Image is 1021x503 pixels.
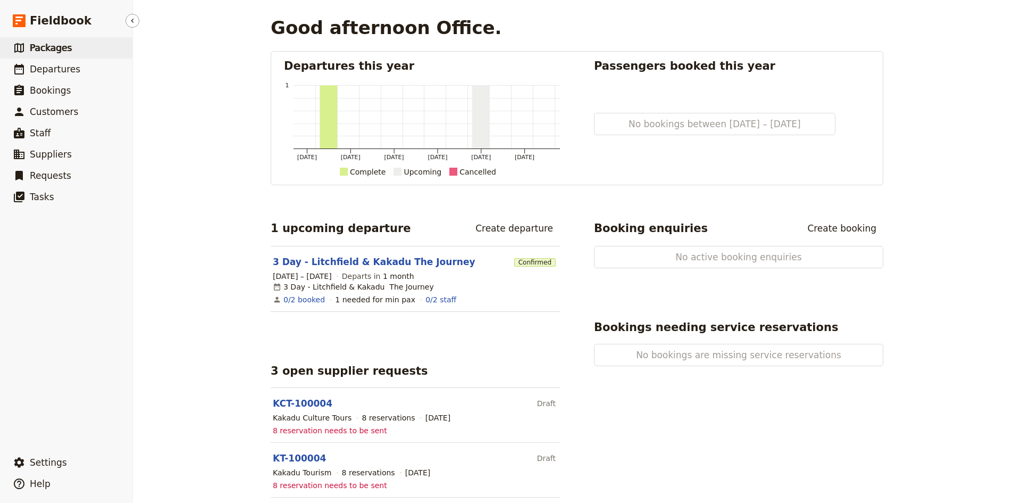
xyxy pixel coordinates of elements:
span: [DATE] [405,467,430,478]
div: Complete [350,166,386,178]
h2: Departures this year [284,58,560,74]
a: Create departure [468,219,560,237]
span: Confirmed [514,258,556,267]
span: Settings [30,457,67,468]
span: 8 reservation needs to be sent [273,425,387,436]
h2: 3 open supplier requests [271,363,428,379]
span: Tasks [30,192,54,202]
span: No active booking enquiries [629,251,849,263]
tspan: [DATE] [428,154,447,161]
span: 8 reservation needs to be sent [273,480,387,491]
tspan: 1 [286,82,289,89]
span: Departs in [342,271,414,282]
span: Customers [30,106,78,117]
a: 3 Day - Litchfield & Kakadu The Journey [273,255,475,268]
tspan: [DATE] [341,154,361,161]
div: 8 reservations [342,467,395,478]
div: 1 needed for min pax [335,294,415,305]
div: Kakadu Culture Tours [273,413,352,423]
span: Help [30,479,51,489]
tspan: [DATE] [384,154,404,161]
a: KT-100004 [273,453,326,464]
div: Upcoming [404,166,441,178]
button: Hide menu [125,14,139,28]
a: 0/2 staff [425,294,456,305]
span: Bookings [30,85,71,96]
h2: Booking enquiries [594,220,708,236]
span: 1 month [383,272,414,281]
h2: 1 upcoming departure [271,220,411,236]
span: Staff [30,128,51,138]
span: No bookings are missing service reservations [629,349,849,361]
div: 3 Day - Litchfield & Kakadu The Journey [273,282,434,292]
div: 8 reservations [362,413,415,423]
h2: Passengers booked this year [594,58,870,74]
span: [DATE] – [DATE] [273,271,332,282]
div: Cancelled [459,166,496,178]
div: Kakadu Tourism [273,467,331,478]
tspan: [DATE] [515,154,534,161]
div: Draft [537,449,556,467]
h1: Good afternoon Office. [271,17,502,38]
span: Packages [30,43,72,53]
tspan: [DATE] [471,154,491,161]
a: KCT-100004 [273,398,332,409]
span: No bookings between [DATE] – [DATE] [629,118,801,130]
a: Create booking [800,219,883,237]
span: Suppliers [30,149,72,160]
tspan: [DATE] [297,154,317,161]
span: Requests [30,170,71,181]
span: [DATE] [425,413,450,423]
a: View the bookings for this departure [283,294,325,305]
span: Fieldbook [30,13,91,29]
div: Draft [537,394,556,413]
span: Departures [30,64,80,75]
h2: Bookings needing service reservations [594,319,838,335]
